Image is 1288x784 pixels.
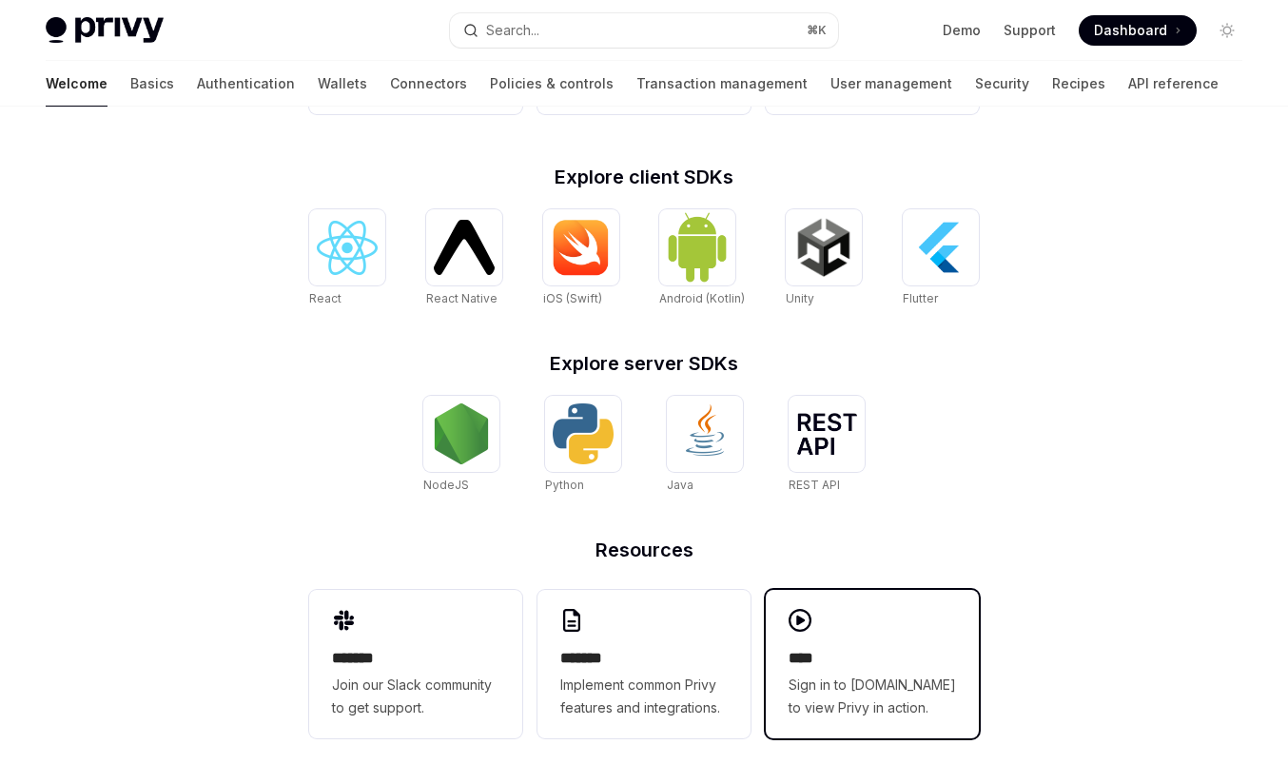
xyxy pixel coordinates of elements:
[197,61,295,107] a: Authentication
[423,478,469,492] span: NodeJS
[309,291,342,305] span: React
[975,61,1029,107] a: Security
[318,61,367,107] a: Wallets
[1052,61,1105,107] a: Recipes
[796,413,857,455] img: REST API
[309,354,979,373] h2: Explore server SDKs
[903,209,979,308] a: FlutterFlutter
[786,291,814,305] span: Unity
[551,219,612,276] img: iOS (Swift)
[793,217,854,278] img: Unity
[431,403,492,464] img: NodeJS
[46,17,164,44] img: light logo
[636,61,808,107] a: Transaction management
[390,61,467,107] a: Connectors
[309,590,522,738] a: **** **Join our Slack community to get support.
[943,21,981,40] a: Demo
[486,19,539,42] div: Search...
[423,396,499,495] a: NodeJSNodeJS
[910,217,971,278] img: Flutter
[426,291,498,305] span: React Native
[543,209,619,308] a: iOS (Swift)iOS (Swift)
[667,478,693,492] span: Java
[1004,21,1056,40] a: Support
[667,211,728,283] img: Android (Kotlin)
[659,291,745,305] span: Android (Kotlin)
[545,396,621,495] a: PythonPython
[309,209,385,308] a: ReactReact
[309,167,979,186] h2: Explore client SDKs
[674,403,735,464] img: Java
[553,403,614,464] img: Python
[309,540,979,559] h2: Resources
[317,221,378,275] img: React
[46,61,107,107] a: Welcome
[659,209,745,308] a: Android (Kotlin)Android (Kotlin)
[1079,15,1197,46] a: Dashboard
[1094,21,1167,40] span: Dashboard
[903,291,938,305] span: Flutter
[130,61,174,107] a: Basics
[434,220,495,274] img: React Native
[789,396,865,495] a: REST APIREST API
[426,209,502,308] a: React NativeReact Native
[560,674,728,719] span: Implement common Privy features and integrations.
[807,23,827,38] span: ⌘ K
[490,61,614,107] a: Policies & controls
[830,61,952,107] a: User management
[786,209,862,308] a: UnityUnity
[1128,61,1219,107] a: API reference
[543,291,602,305] span: iOS (Swift)
[1212,15,1242,46] button: Toggle dark mode
[789,478,840,492] span: REST API
[789,674,956,719] span: Sign in to [DOMAIN_NAME] to view Privy in action.
[332,674,499,719] span: Join our Slack community to get support.
[450,13,839,48] button: Search...⌘K
[766,590,979,738] a: ****Sign in to [DOMAIN_NAME] to view Privy in action.
[545,478,584,492] span: Python
[667,396,743,495] a: JavaJava
[537,590,751,738] a: **** **Implement common Privy features and integrations.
